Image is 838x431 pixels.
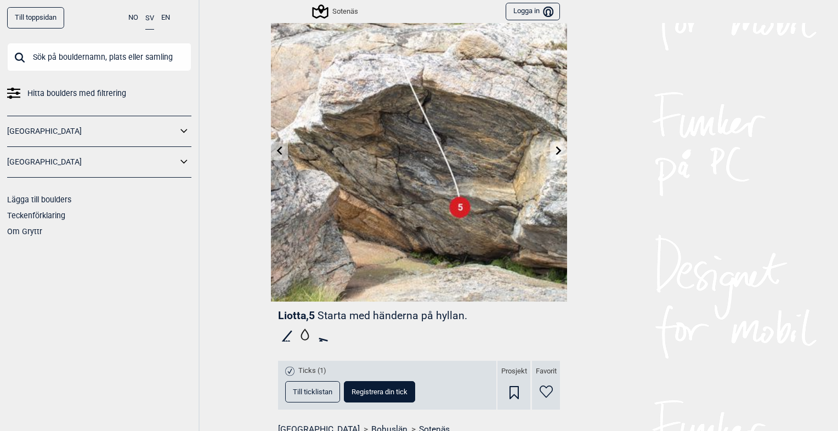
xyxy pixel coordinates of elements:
[7,195,71,204] a: Lägga till boulders
[7,123,177,139] a: [GEOGRAPHIC_DATA]
[145,7,154,30] button: SV
[318,309,467,322] p: Starta med händerna på hyllan.
[278,309,315,322] span: Liotta , 5
[27,86,126,101] span: Hitta boulders med filtrering
[506,3,560,21] button: Logga in
[293,388,332,395] span: Till ticklistan
[536,367,557,376] span: Favorit
[314,5,358,18] div: Sotenäs
[298,366,326,376] span: Ticks (1)
[7,7,64,29] a: Till toppsidan
[7,227,42,236] a: Om Gryttr
[7,211,65,220] a: Teckenförklaring
[7,43,191,71] input: Sök på bouldernamn, plats eller samling
[352,388,407,395] span: Registrera din tick
[7,154,177,170] a: [GEOGRAPHIC_DATA]
[128,7,138,29] button: NO
[7,86,191,101] a: Hitta boulders med filtrering
[161,7,170,29] button: EN
[497,361,530,410] div: Prosjekt
[285,381,340,402] button: Till ticklistan
[344,381,415,402] button: Registrera din tick
[271,5,567,302] img: Liotta 220522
